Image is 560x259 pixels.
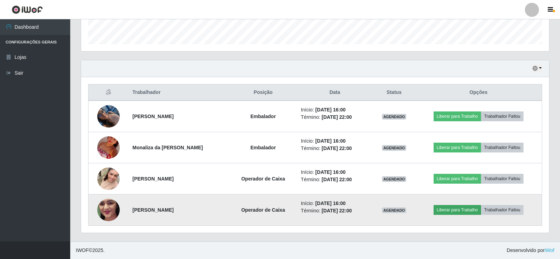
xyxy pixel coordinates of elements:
[301,176,369,183] li: Término:
[507,247,554,254] span: Desenvolvido por
[315,169,345,175] time: [DATE] 16:00
[434,205,481,215] button: Liberar para Trabalho
[250,114,276,119] strong: Embalador
[382,145,407,151] span: AGENDADO
[481,143,523,152] button: Trabalhador Faltou
[315,200,345,206] time: [DATE] 16:00
[434,174,481,184] button: Liberar para Trabalho
[481,111,523,121] button: Trabalhador Faltou
[545,247,554,253] a: iWof
[315,107,345,113] time: [DATE] 16:00
[382,176,407,182] span: AGENDADO
[301,137,369,145] li: Início:
[301,145,369,152] li: Término:
[97,159,120,199] img: 1753525532646.jpeg
[132,145,203,150] strong: Monaliza da [PERSON_NAME]
[382,207,407,213] span: AGENDADO
[301,169,369,176] li: Início:
[250,145,276,150] strong: Embalador
[322,208,352,213] time: [DATE] 22:00
[301,106,369,114] li: Início:
[12,5,43,14] img: CoreUI Logo
[322,145,352,151] time: [DATE] 22:00
[132,176,173,182] strong: [PERSON_NAME]
[301,207,369,214] li: Término:
[76,247,89,253] span: IWOF
[434,143,481,152] button: Liberar para Trabalho
[382,114,407,120] span: AGENDADO
[301,200,369,207] li: Início:
[230,84,297,101] th: Posição
[132,207,173,213] strong: [PERSON_NAME]
[415,84,542,101] th: Opções
[322,114,352,120] time: [DATE] 22:00
[434,111,481,121] button: Liberar para Trabalho
[301,114,369,121] li: Término:
[132,114,173,119] strong: [PERSON_NAME]
[322,177,352,182] time: [DATE] 22:00
[373,84,415,101] th: Status
[297,84,373,101] th: Data
[76,247,105,254] span: © 2025 .
[97,101,120,131] img: 1751209659449.jpeg
[481,174,523,184] button: Trabalhador Faltou
[97,128,120,168] img: 1756405310247.jpeg
[128,84,230,101] th: Trabalhador
[315,138,345,144] time: [DATE] 16:00
[97,185,120,235] img: 1754158372592.jpeg
[241,207,285,213] strong: Operador de Caixa
[241,176,285,182] strong: Operador de Caixa
[481,205,523,215] button: Trabalhador Faltou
